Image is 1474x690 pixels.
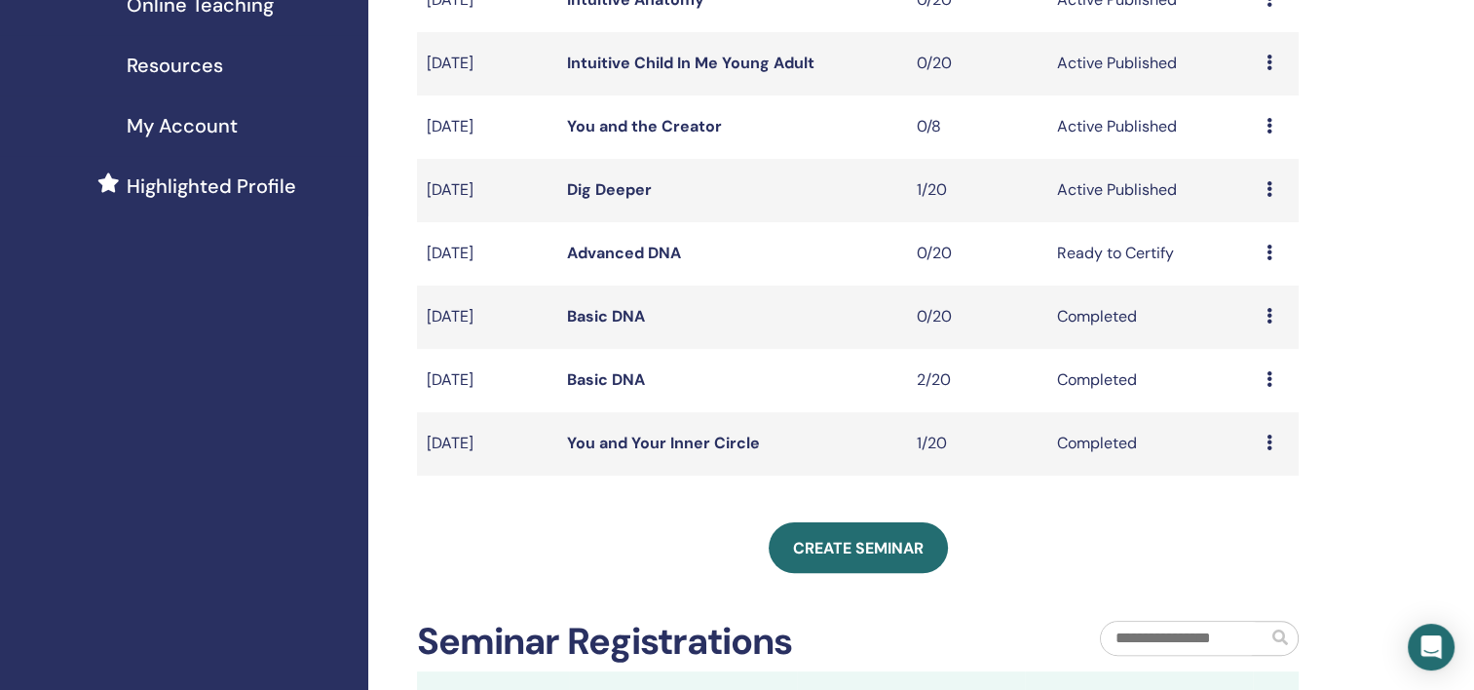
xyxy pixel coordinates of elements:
[907,412,1047,476] td: 1/20
[127,51,223,80] span: Resources
[1046,286,1256,349] td: Completed
[417,222,557,286] td: [DATE]
[1046,412,1256,476] td: Completed
[1408,624,1455,671] div: Open Intercom Messenger
[567,179,652,200] a: Dig Deeper
[567,369,645,390] a: Basic DNA
[907,286,1047,349] td: 0/20
[907,222,1047,286] td: 0/20
[907,349,1047,412] td: 2/20
[1046,159,1256,222] td: Active Published
[907,96,1047,159] td: 0/8
[567,243,681,263] a: Advanced DNA
[567,433,760,453] a: You and Your Inner Circle
[769,522,948,573] a: Create seminar
[417,412,557,476] td: [DATE]
[417,159,557,222] td: [DATE]
[1046,96,1256,159] td: Active Published
[567,116,722,136] a: You and the Creator
[567,53,814,73] a: Intuitive Child In Me Young Adult
[907,159,1047,222] td: 1/20
[907,32,1047,96] td: 0/20
[1046,32,1256,96] td: Active Published
[567,306,645,326] a: Basic DNA
[127,111,238,140] span: My Account
[127,172,296,201] span: Highlighted Profile
[417,96,557,159] td: [DATE]
[417,32,557,96] td: [DATE]
[1046,222,1256,286] td: Ready to Certify
[417,286,557,349] td: [DATE]
[793,538,924,558] span: Create seminar
[1046,349,1256,412] td: Completed
[417,620,792,665] h2: Seminar Registrations
[417,349,557,412] td: [DATE]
